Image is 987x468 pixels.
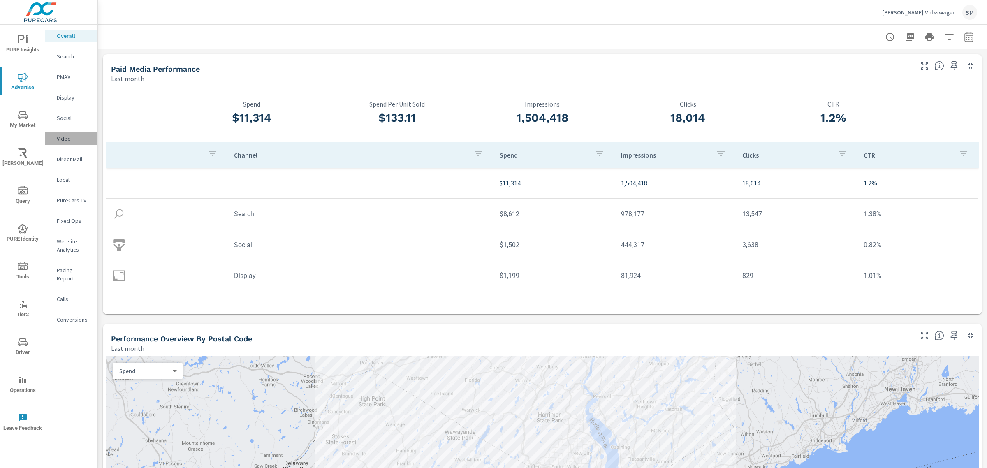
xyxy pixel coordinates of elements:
span: Driver [3,337,42,357]
p: Spend Per Unit Sold [324,100,470,108]
div: Fixed Ops [45,215,97,227]
p: Impressions [470,100,615,108]
td: $1,502 [493,234,614,255]
button: Print Report [921,29,938,45]
div: Spend [113,367,176,375]
p: Calls [57,295,91,303]
p: 18,014 [742,178,850,188]
span: Query [3,186,42,206]
div: Social [45,112,97,124]
div: Local [45,174,97,186]
div: Overall [45,30,97,42]
p: Spend [500,151,588,159]
button: Select Date Range [961,29,977,45]
div: Calls [45,293,97,305]
div: PMAX [45,71,97,83]
p: Impressions [621,151,709,159]
td: 829 [736,265,857,286]
div: PureCars TV [45,194,97,206]
h3: 1.2% [760,111,906,125]
div: Pacing Report [45,264,97,285]
p: $11,314 [500,178,608,188]
td: Search [227,204,493,225]
p: Fixed Ops [57,217,91,225]
img: icon-social.svg [113,239,125,251]
button: Minimize Widget [964,59,977,72]
h3: 18,014 [615,111,761,125]
p: Social [57,114,91,122]
p: PMAX [57,73,91,81]
p: Direct Mail [57,155,91,163]
span: My Market [3,110,42,130]
span: Tools [3,262,42,282]
p: Conversions [57,315,91,324]
h3: $11,314 [179,111,324,125]
p: Overall [57,32,91,40]
td: 1.01% [857,265,978,286]
p: Search [57,52,91,60]
img: icon-display.svg [113,269,125,282]
td: $8,612 [493,204,614,225]
p: Website Analytics [57,237,91,254]
p: Channel [234,151,467,159]
p: CTR [760,100,906,108]
p: Clicks [615,100,761,108]
td: 3,638 [736,234,857,255]
p: 1,504,418 [621,178,729,188]
td: $1,199 [493,265,614,286]
button: "Export Report to PDF" [901,29,918,45]
p: PureCars TV [57,196,91,204]
div: SM [962,5,977,20]
td: 1.38% [857,204,978,225]
span: PURE Identity [3,224,42,244]
p: Last month [111,343,144,353]
p: Clicks [742,151,831,159]
button: Make Fullscreen [918,329,931,342]
span: Leave Feedback [3,413,42,433]
td: 13,547 [736,204,857,225]
img: icon-search.svg [113,208,125,220]
p: CTR [864,151,952,159]
td: 978,177 [614,204,736,225]
div: Search [45,50,97,63]
td: 444,317 [614,234,736,255]
div: Conversions [45,313,97,326]
div: Display [45,91,97,104]
button: Minimize Widget [964,329,977,342]
span: Advertise [3,72,42,93]
button: Make Fullscreen [918,59,931,72]
h3: 1,504,418 [470,111,615,125]
h3: $133.11 [324,111,470,125]
span: Save this to your personalized report [948,329,961,342]
p: Video [57,134,91,143]
p: Spend [119,367,169,375]
p: Display [57,93,91,102]
span: Save this to your personalized report [948,59,961,72]
div: Direct Mail [45,153,97,165]
div: Website Analytics [45,235,97,256]
td: 0.82% [857,234,978,255]
span: [PERSON_NAME] [3,148,42,168]
span: Tier2 [3,299,42,320]
td: 81,924 [614,265,736,286]
p: [PERSON_NAME] Volkswagen [882,9,956,16]
span: Operations [3,375,42,395]
span: Understand performance metrics over the selected time range. [934,61,944,71]
p: Local [57,176,91,184]
p: Pacing Report [57,266,91,283]
div: Video [45,132,97,145]
h5: Paid Media Performance [111,65,200,73]
td: Display [227,265,493,286]
td: Social [227,234,493,255]
button: Apply Filters [941,29,957,45]
p: Spend [179,100,324,108]
span: Understand performance data by postal code. Individual postal codes can be selected and expanded ... [934,331,944,341]
p: 1.2% [864,178,972,188]
p: Last month [111,74,144,83]
div: nav menu [0,25,45,441]
span: PURE Insights [3,35,42,55]
h5: Performance Overview By Postal Code [111,334,252,343]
